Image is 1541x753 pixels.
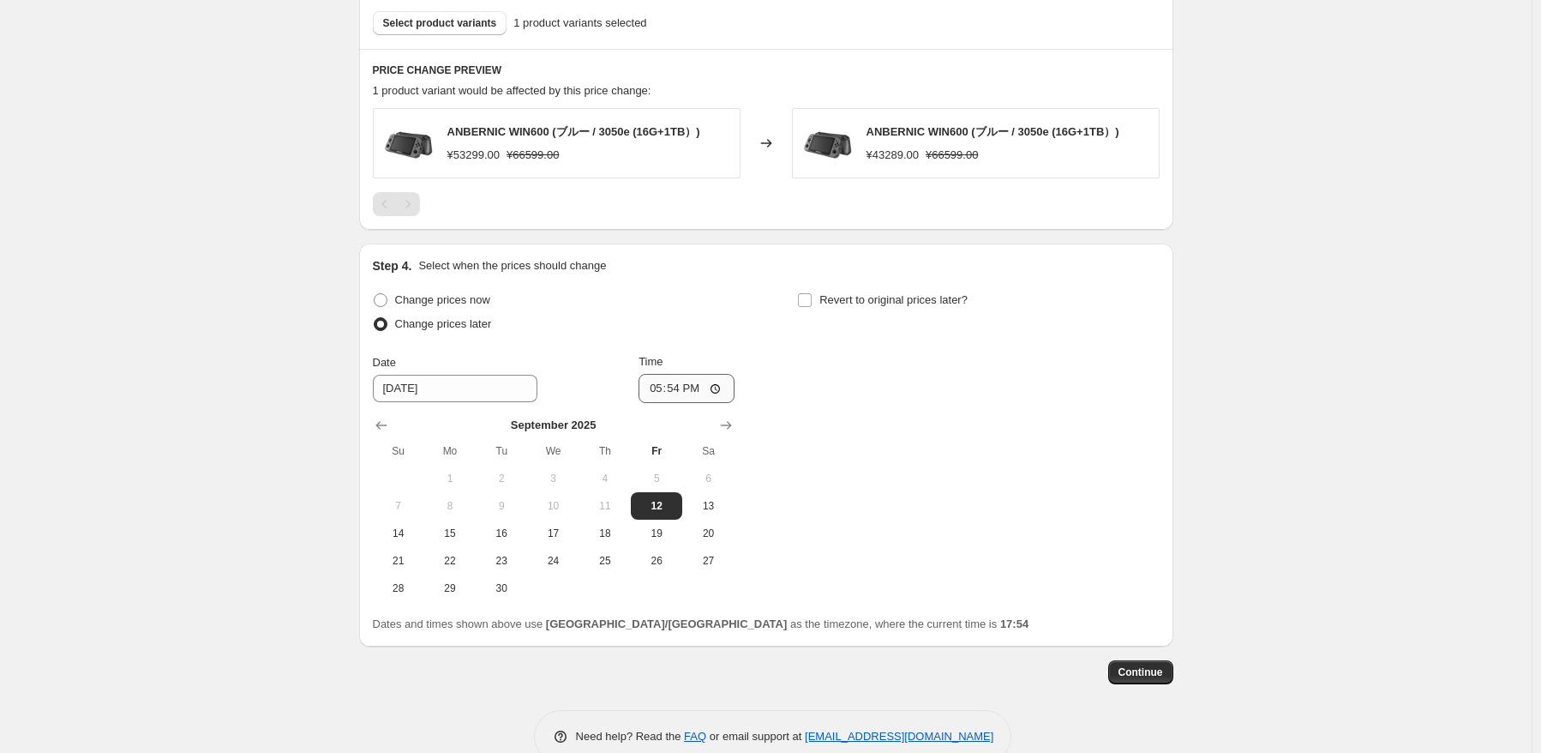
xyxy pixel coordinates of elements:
[483,554,520,568] span: 23
[424,520,476,547] button: Monday September 15 2025
[638,444,675,458] span: Fr
[483,444,520,458] span: Tu
[373,63,1160,77] h6: PRICE CHANGE PREVIEW
[373,11,507,35] button: Select product variants
[507,147,559,164] strike: ¥66599.00
[476,437,527,465] th: Tuesday
[682,547,734,575] button: Saturday September 27 2025
[576,730,685,743] span: Need help? Read the
[689,554,727,568] span: 27
[639,355,663,368] span: Time
[476,547,527,575] button: Tuesday September 23 2025
[476,492,527,520] button: Tuesday September 9 2025
[866,147,919,164] div: ¥43289.00
[373,84,651,97] span: 1 product variant would be affected by this price change:
[527,547,579,575] button: Wednesday September 24 2025
[638,499,675,513] span: 12
[373,575,424,602] button: Sunday September 28 2025
[513,15,646,32] span: 1 product variants selected
[631,547,682,575] button: Friday September 26 2025
[631,465,682,492] button: Friday September 5 2025
[527,520,579,547] button: Wednesday September 17 2025
[579,437,631,465] th: Thursday
[476,465,527,492] button: Tuesday September 2 2025
[926,147,978,164] strike: ¥66599.00
[1108,660,1173,684] button: Continue
[395,293,490,306] span: Change prices now
[682,492,734,520] button: Saturday September 13 2025
[424,575,476,602] button: Monday September 29 2025
[424,547,476,575] button: Monday September 22 2025
[447,147,500,164] div: ¥53299.00
[424,437,476,465] th: Monday
[483,581,520,595] span: 30
[431,472,469,485] span: 1
[631,520,682,547] button: Friday September 19 2025
[424,465,476,492] button: Monday September 1 2025
[689,444,727,458] span: Sa
[586,527,624,540] span: 18
[534,472,572,485] span: 3
[383,16,497,30] span: Select product variants
[424,492,476,520] button: Monday September 8 2025
[684,730,706,743] a: FAQ
[476,520,527,547] button: Tuesday September 16 2025
[373,192,420,216] nav: Pagination
[534,554,572,568] span: 24
[527,492,579,520] button: Wednesday September 10 2025
[373,375,537,402] input: 9/12/2025
[579,465,631,492] button: Thursday September 4 2025
[447,125,700,138] span: ANBERNIC WIN600 (ブルー / 3050e (16G+1TB）)
[431,444,469,458] span: Mo
[380,581,417,595] span: 28
[534,527,572,540] span: 17
[682,520,734,547] button: Saturday September 20 2025
[483,527,520,540] span: 16
[689,527,727,540] span: 20
[431,527,469,540] span: 15
[483,472,520,485] span: 2
[373,492,424,520] button: Sunday September 7 2025
[714,413,738,437] button: Show next month, October 2025
[689,472,727,485] span: 6
[586,499,624,513] span: 11
[706,730,805,743] span: or email support at
[546,617,787,630] b: [GEOGRAPHIC_DATA]/[GEOGRAPHIC_DATA]
[579,492,631,520] button: Thursday September 11 2025
[380,527,417,540] span: 14
[380,554,417,568] span: 21
[395,317,492,330] span: Change prices later
[382,117,434,169] img: win600800_15b5dc73-cbb3-4c67-91a5-21d1f70b54f0_80x.png
[638,554,675,568] span: 26
[586,444,624,458] span: Th
[682,437,734,465] th: Saturday
[534,444,572,458] span: We
[373,437,424,465] th: Sunday
[373,547,424,575] button: Sunday September 21 2025
[579,547,631,575] button: Thursday September 25 2025
[534,499,572,513] span: 10
[483,499,520,513] span: 9
[805,730,993,743] a: [EMAIL_ADDRESS][DOMAIN_NAME]
[373,356,396,369] span: Date
[373,257,412,274] h2: Step 4.
[579,520,631,547] button: Thursday September 18 2025
[373,520,424,547] button: Sunday September 14 2025
[631,437,682,465] th: Friday
[476,575,527,602] button: Tuesday September 30 2025
[1000,617,1028,630] b: 17:54
[418,257,606,274] p: Select when the prices should change
[527,437,579,465] th: Wednesday
[682,465,734,492] button: Saturday September 6 2025
[431,499,469,513] span: 8
[586,554,624,568] span: 25
[431,554,469,568] span: 22
[866,125,1119,138] span: ANBERNIC WIN600 (ブルー / 3050e (16G+1TB）)
[819,293,968,306] span: Revert to original prices later?
[431,581,469,595] span: 29
[380,444,417,458] span: Su
[638,527,675,540] span: 19
[369,413,393,437] button: Show previous month, August 2025
[373,617,1029,630] span: Dates and times shown above use as the timezone, where the current time is
[638,472,675,485] span: 5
